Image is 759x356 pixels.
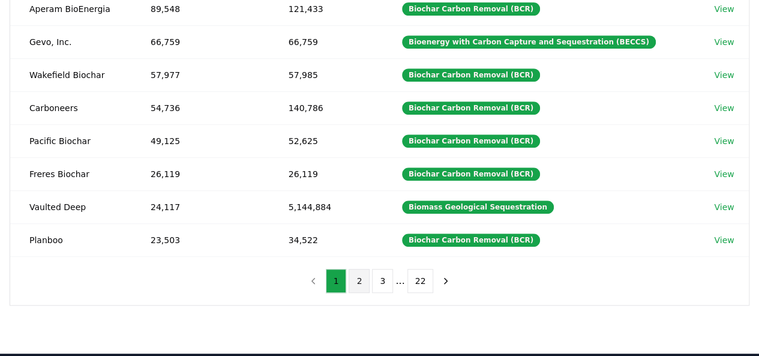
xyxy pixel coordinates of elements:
td: Planboo [10,223,131,256]
td: 23,503 [131,223,269,256]
td: Freres Biochar [10,157,131,190]
td: Pacific Biochar [10,124,131,157]
button: 1 [326,269,347,293]
li: ... [395,274,404,288]
a: View [714,201,734,213]
td: 140,786 [269,91,383,124]
td: 24,117 [131,190,269,223]
td: 49,125 [131,124,269,157]
a: View [714,234,734,246]
td: 26,119 [131,157,269,190]
div: Biochar Carbon Removal (BCR) [402,167,540,181]
a: View [714,102,734,114]
button: 3 [372,269,393,293]
td: 26,119 [269,157,383,190]
div: Biomass Geological Sequestration [402,201,554,214]
a: View [714,168,734,180]
td: 52,625 [269,124,383,157]
div: Biochar Carbon Removal (BCR) [402,101,540,115]
div: Biochar Carbon Removal (BCR) [402,234,540,247]
td: 34,522 [269,223,383,256]
a: View [714,135,734,147]
button: 22 [407,269,434,293]
div: Biochar Carbon Removal (BCR) [402,134,540,148]
button: next page [436,269,456,293]
button: 2 [349,269,370,293]
td: Vaulted Deep [10,190,131,223]
td: Carboneers [10,91,131,124]
td: 54,736 [131,91,269,124]
td: 5,144,884 [269,190,383,223]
